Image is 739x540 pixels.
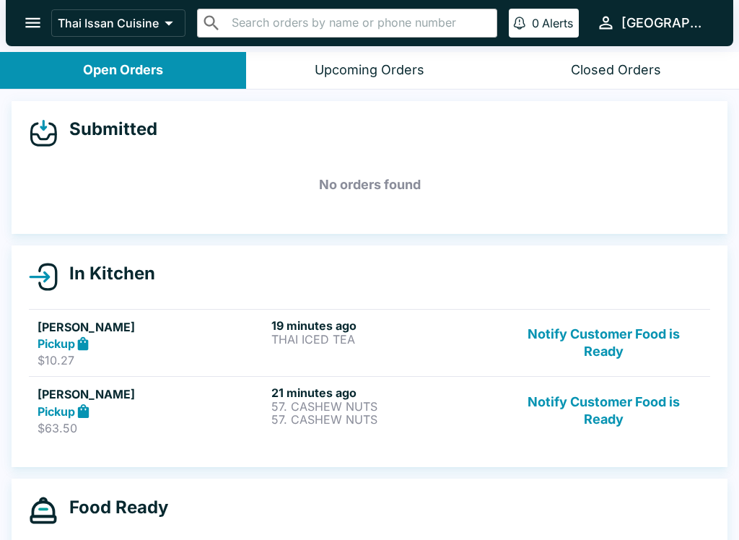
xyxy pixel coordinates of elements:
[29,376,710,444] a: [PERSON_NAME]Pickup$63.5021 minutes ago57. CASHEW NUTS57. CASHEW NUTSNotify Customer Food is Ready
[227,13,491,33] input: Search orders by name or phone number
[38,318,266,336] h5: [PERSON_NAME]
[58,16,159,30] p: Thai Issan Cuisine
[590,7,716,38] button: [GEOGRAPHIC_DATA]
[271,318,499,333] h6: 19 minutes ago
[506,318,701,368] button: Notify Customer Food is Ready
[271,333,499,346] p: THAI ICED TEA
[542,16,573,30] p: Alerts
[29,159,710,211] h5: No orders found
[29,309,710,377] a: [PERSON_NAME]Pickup$10.2719 minutes agoTHAI ICED TEANotify Customer Food is Ready
[621,14,710,32] div: [GEOGRAPHIC_DATA]
[571,62,661,79] div: Closed Orders
[38,386,266,403] h5: [PERSON_NAME]
[271,413,499,426] p: 57. CASHEW NUTS
[58,497,168,518] h4: Food Ready
[271,386,499,400] h6: 21 minutes ago
[51,9,185,37] button: Thai Issan Cuisine
[83,62,163,79] div: Open Orders
[38,353,266,367] p: $10.27
[14,4,51,41] button: open drawer
[58,263,155,284] h4: In Kitchen
[38,404,75,419] strong: Pickup
[532,16,539,30] p: 0
[506,386,701,435] button: Notify Customer Food is Ready
[38,336,75,351] strong: Pickup
[58,118,157,140] h4: Submitted
[38,421,266,435] p: $63.50
[271,400,499,413] p: 57. CASHEW NUTS
[315,62,424,79] div: Upcoming Orders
